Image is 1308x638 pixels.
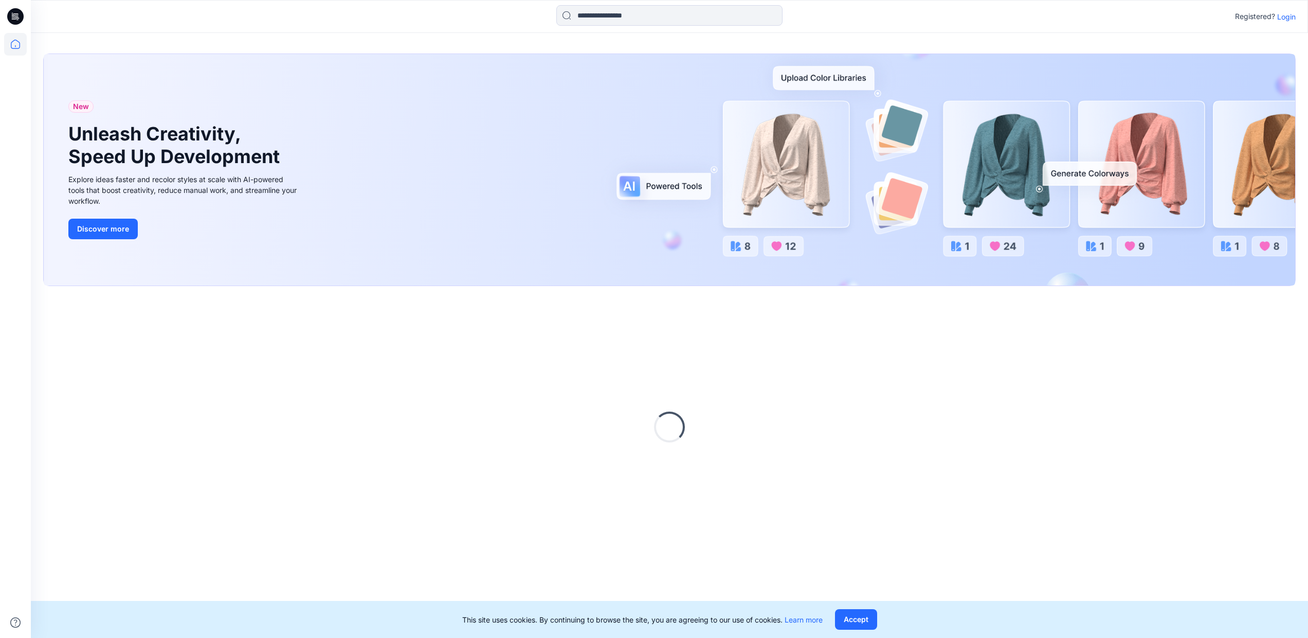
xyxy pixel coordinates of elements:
[68,123,284,167] h1: Unleash Creativity, Speed Up Development
[835,609,877,630] button: Accept
[68,219,138,239] button: Discover more
[68,219,300,239] a: Discover more
[73,100,89,113] span: New
[1277,11,1296,22] p: Login
[785,615,823,624] a: Learn more
[462,614,823,625] p: This site uses cookies. By continuing to browse the site, you are agreeing to our use of cookies.
[68,174,300,206] div: Explore ideas faster and recolor styles at scale with AI-powered tools that boost creativity, red...
[1235,10,1275,23] p: Registered?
